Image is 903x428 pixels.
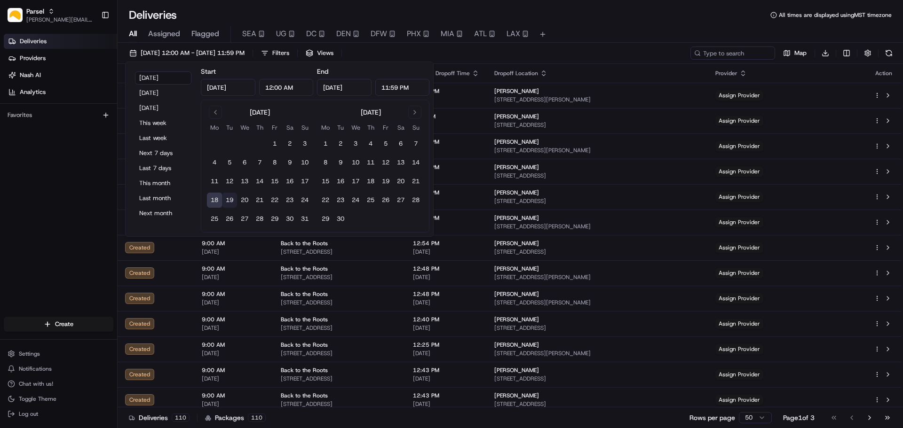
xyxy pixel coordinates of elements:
a: Powered byPylon [66,159,114,166]
th: Thursday [363,123,378,132]
button: 8 [318,155,333,170]
span: [PERSON_NAME] [494,265,539,272]
span: [STREET_ADDRESS][PERSON_NAME] [494,350,700,357]
button: Filters [257,47,293,60]
button: 12 [222,174,237,189]
button: 20 [237,193,252,208]
input: Date [201,79,255,96]
span: [DATE] [413,299,479,306]
button: Go to previous month [209,106,222,119]
div: 📗 [9,137,17,145]
span: Providers [20,54,46,62]
button: 17 [297,174,312,189]
span: Settings [19,350,40,358]
button: 29 [267,211,282,226]
span: [DATE] [202,324,266,332]
span: 12:25 PM [413,341,479,349]
span: [DATE] 12:00 AM - [DATE] 11:59 PM [141,49,245,57]
button: 21 [252,193,267,208]
a: Deliveries [4,34,117,49]
button: Last week [135,132,191,145]
div: Packages [205,413,266,422]
span: SEA [242,28,256,39]
span: 12:42 PM [413,138,479,146]
span: [PERSON_NAME] [494,341,539,349]
span: [DATE] [413,350,479,357]
p: Welcome 👋 [9,38,171,53]
th: Friday [378,123,393,132]
span: LAX [507,28,520,39]
button: 18 [363,174,378,189]
span: Assign Provider [715,217,763,227]
span: Back to the Roots [281,290,328,298]
p: Rows per page [689,413,735,422]
span: Assign Provider [715,166,763,177]
span: [PERSON_NAME] [494,163,539,171]
span: Assign Provider [715,242,763,253]
span: [STREET_ADDRESS][PERSON_NAME] [494,147,700,154]
a: 💻API Documentation [76,132,155,149]
span: [STREET_ADDRESS] [494,324,700,332]
span: MIA [441,28,454,39]
span: Assign Provider [715,395,763,405]
span: [PERSON_NAME] [494,290,539,298]
button: 1 [318,136,333,151]
span: 12:43 PM [413,366,479,374]
button: ParselParsel[PERSON_NAME][EMAIL_ADDRESS][PERSON_NAME][DOMAIN_NAME] [4,4,97,26]
th: Thursday [252,123,267,132]
span: Dropoff Location [494,70,538,77]
button: 10 [297,155,312,170]
button: 24 [348,193,363,208]
div: 110 [172,413,190,422]
button: 2 [282,136,297,151]
span: 9:00 AM [202,240,266,247]
span: 9:00 AM [202,290,266,298]
span: Knowledge Base [19,136,72,146]
button: Go to next month [408,106,421,119]
span: [STREET_ADDRESS] [494,248,700,256]
button: This week [135,117,191,130]
span: DFW [371,28,387,39]
span: Assign Provider [715,192,763,202]
span: [DATE] [202,350,266,357]
span: Assign Provider [715,293,763,303]
span: Back to the Roots [281,366,328,374]
span: [DATE] [413,273,479,281]
div: [DATE] [361,108,381,117]
span: [DATE] [202,375,266,382]
button: 30 [282,211,297,226]
button: Last month [135,192,191,205]
span: All times are displayed using MST timezone [779,11,892,19]
span: 12:48 PM [413,265,479,272]
span: [DATE] [413,96,479,103]
span: Back to the Roots [281,341,328,349]
button: [DATE] 12:00 AM - [DATE] 11:59 PM [125,47,249,60]
button: 6 [393,136,408,151]
button: Refresh [882,47,895,60]
button: Create [4,317,113,332]
span: Assign Provider [715,369,763,380]
span: Assigned [148,28,180,39]
th: Saturday [282,123,297,132]
button: [PERSON_NAME][EMAIL_ADDRESS][PERSON_NAME][DOMAIN_NAME] [26,16,94,23]
span: [DATE] [413,172,479,179]
input: Time [259,79,314,96]
span: 12:40 PM [413,316,479,323]
button: 2 [333,136,348,151]
span: 1:18 PM [413,113,479,120]
span: DEN [336,28,351,39]
span: Back to the Roots [281,265,328,272]
label: Start [201,67,216,76]
span: Back to the Roots [281,240,328,247]
div: Favorites [4,108,113,123]
button: 25 [207,211,222,226]
span: Assign Provider [715,90,763,101]
input: Type to search [690,47,775,60]
button: Last 7 days [135,162,191,175]
span: [PERSON_NAME] [494,138,539,146]
div: 110 [248,413,266,422]
th: Tuesday [333,123,348,132]
input: Date [317,79,372,96]
button: 29 [318,211,333,226]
